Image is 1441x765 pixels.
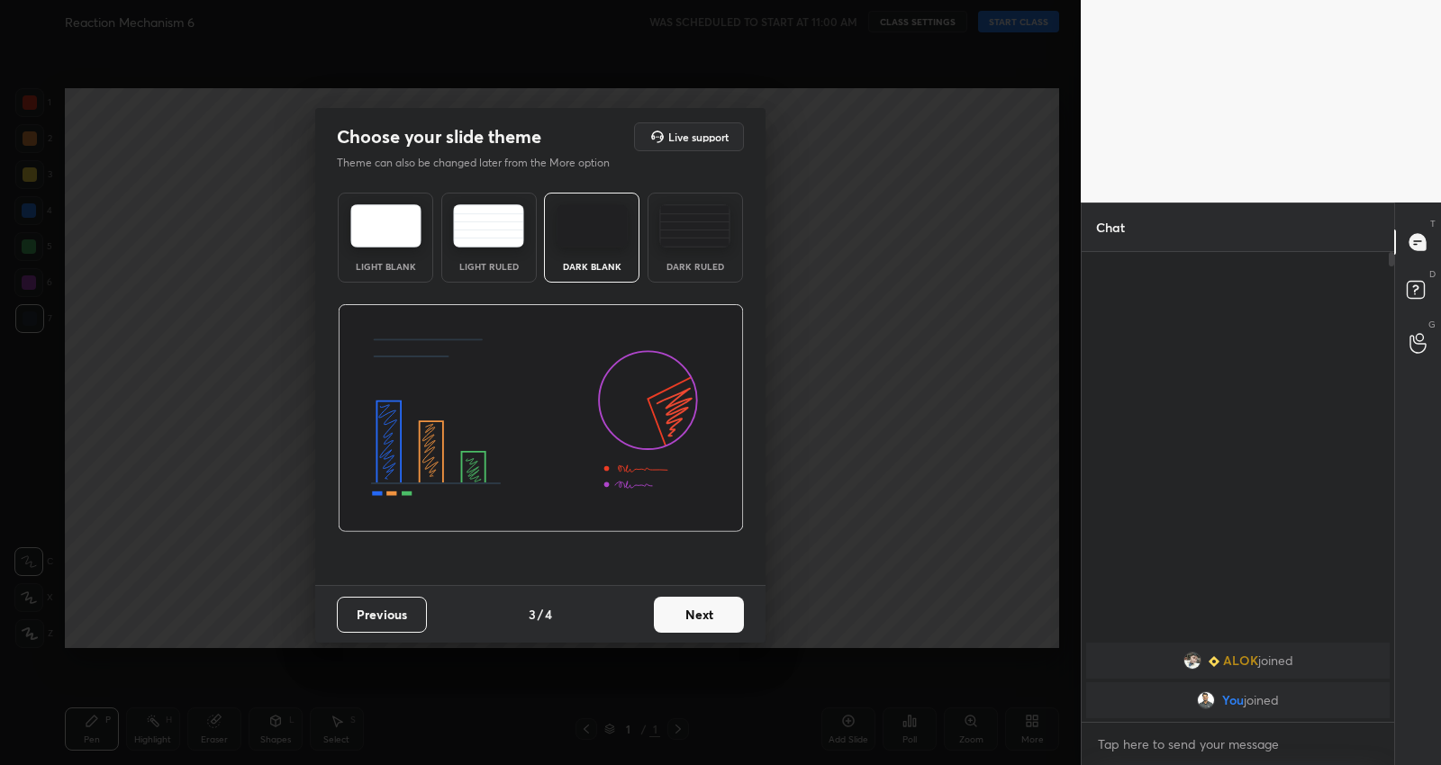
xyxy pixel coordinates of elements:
p: Chat [1082,203,1139,251]
button: Next [654,597,744,633]
div: grid [1082,639,1394,722]
p: D [1429,267,1436,281]
h4: / [538,605,543,624]
div: Dark Blank [556,262,628,271]
h4: 3 [529,605,536,624]
img: e5c6b02f252e48818ca969f1ceb0ca82.jpg [1197,691,1215,709]
img: 8bde531fbe72457481133210b67649f5.jpg [1183,652,1201,670]
span: You [1222,693,1244,707]
div: Light Blank [349,262,421,271]
span: joined [1258,653,1293,668]
p: T [1430,217,1436,230]
p: G [1428,318,1436,331]
img: lightTheme.e5ed3b09.svg [350,204,421,247]
span: ALOK [1223,653,1258,668]
img: darkRuledTheme.de295e13.svg [659,204,730,247]
img: darkTheme.f0cc69e5.svg [557,204,628,247]
img: darkThemeBanner.d06ce4a2.svg [338,304,744,533]
img: lightRuledTheme.5fabf969.svg [453,204,524,247]
h2: Choose your slide theme [337,125,541,148]
button: Previous [337,597,427,633]
h5: Live support [668,131,729,142]
img: Learner_Badge_beginner_1_8b307cf2a0.svg [1209,656,1219,667]
div: Light Ruled [453,262,525,271]
div: Dark Ruled [659,262,731,271]
h4: 4 [545,605,552,624]
span: joined [1244,693,1279,707]
p: Theme can also be changed later from the More option [337,155,629,171]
